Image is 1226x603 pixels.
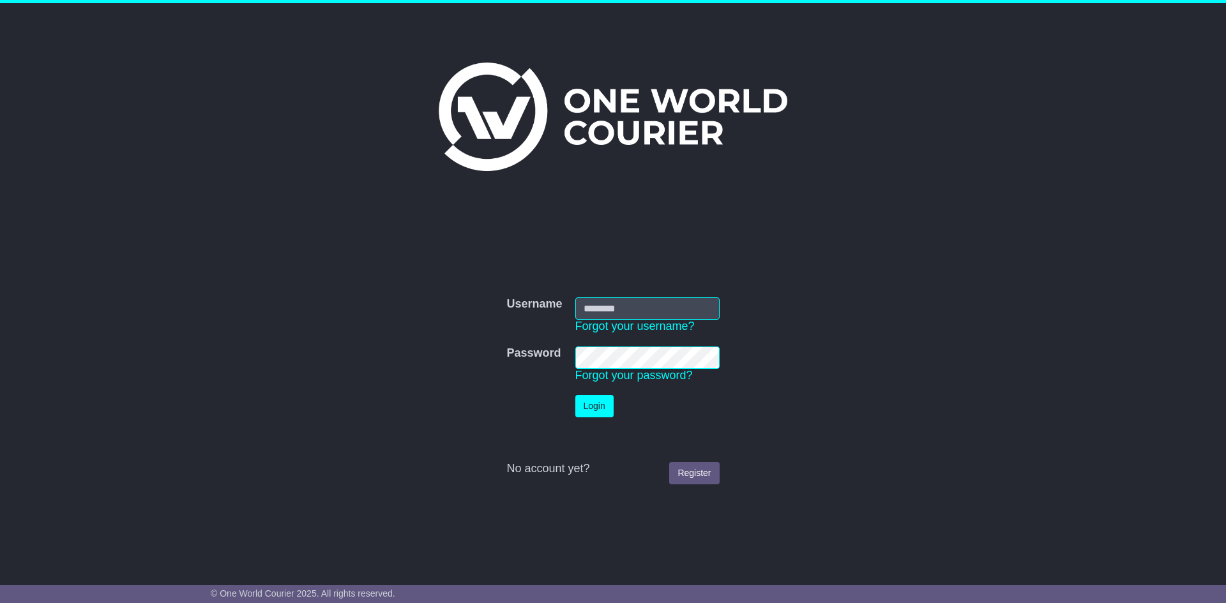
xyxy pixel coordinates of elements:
img: One World [439,63,787,171]
div: No account yet? [506,462,719,476]
label: Username [506,297,562,311]
label: Password [506,346,561,361]
a: Register [669,462,719,484]
span: © One World Courier 2025. All rights reserved. [211,588,395,599]
a: Forgot your password? [575,369,693,382]
a: Forgot your username? [575,320,695,332]
button: Login [575,395,614,417]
